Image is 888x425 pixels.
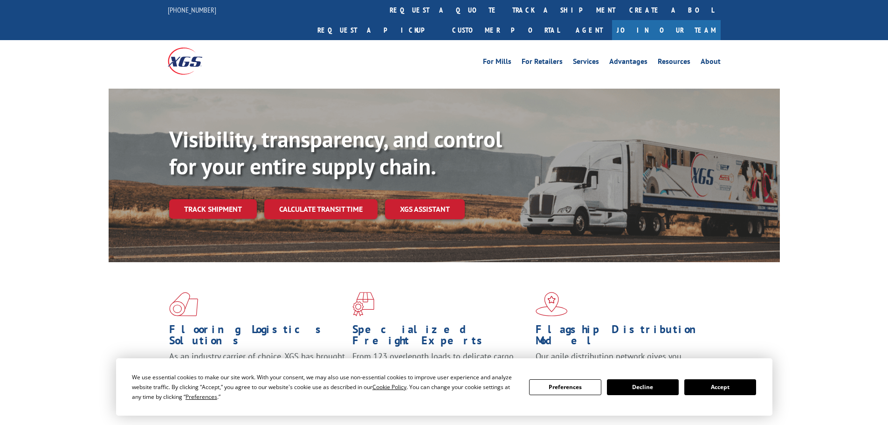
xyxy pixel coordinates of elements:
[483,58,511,68] a: For Mills
[310,20,445,40] a: Request a pickup
[609,58,647,68] a: Advantages
[536,292,568,316] img: xgs-icon-flagship-distribution-model-red
[169,324,345,351] h1: Flooring Logistics Solutions
[352,292,374,316] img: xgs-icon-focused-on-flooring-red
[169,199,257,219] a: Track shipment
[566,20,612,40] a: Agent
[352,351,529,392] p: From 123 overlength loads to delicate cargo, our experienced staff knows the best way to move you...
[168,5,216,14] a: [PHONE_NUMBER]
[169,292,198,316] img: xgs-icon-total-supply-chain-intelligence-red
[607,379,679,395] button: Decline
[132,372,518,402] div: We use essential cookies to make our site work. With your consent, we may also use non-essential ...
[445,20,566,40] a: Customer Portal
[385,199,465,219] a: XGS ASSISTANT
[352,324,529,351] h1: Specialized Freight Experts
[612,20,721,40] a: Join Our Team
[536,324,712,351] h1: Flagship Distribution Model
[536,351,707,373] span: Our agile distribution network gives you nationwide inventory management on demand.
[372,383,406,391] span: Cookie Policy
[529,379,601,395] button: Preferences
[186,393,217,401] span: Preferences
[684,379,756,395] button: Accept
[701,58,721,68] a: About
[522,58,563,68] a: For Retailers
[169,351,345,384] span: As an industry carrier of choice, XGS has brought innovation and dedication to flooring logistics...
[264,199,378,219] a: Calculate transit time
[658,58,690,68] a: Resources
[116,358,772,416] div: Cookie Consent Prompt
[573,58,599,68] a: Services
[169,125,502,181] b: Visibility, transparency, and control for your entire supply chain.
